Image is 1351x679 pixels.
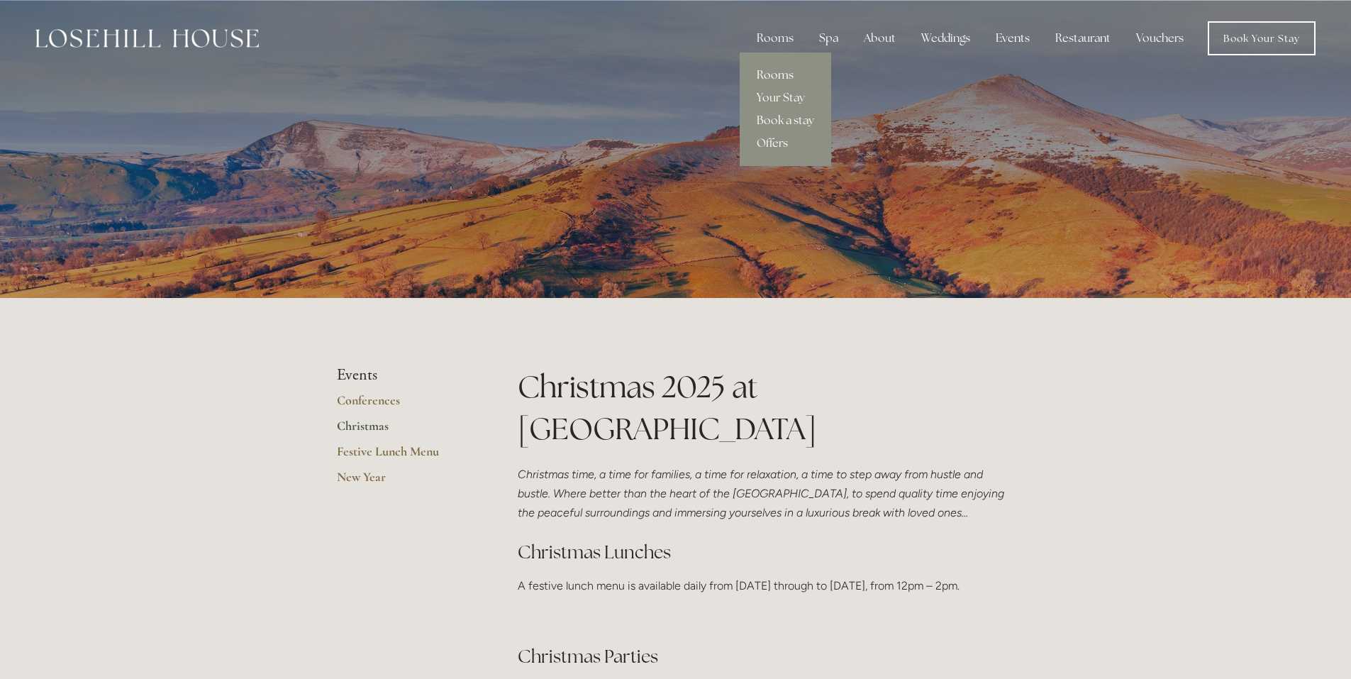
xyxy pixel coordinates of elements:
[337,443,472,469] a: Festive Lunch Menu
[984,24,1041,53] div: Events
[337,418,472,443] a: Christmas
[1044,24,1122,53] div: Restaurant
[740,132,831,155] a: Offers
[518,468,1007,519] em: Christmas time, a time for families, a time for relaxation, a time to step away from hustle and b...
[337,392,472,418] a: Conferences
[35,29,259,48] img: Losehill House
[740,87,831,109] a: Your Stay
[518,366,1015,450] h1: Christmas 2025 at [GEOGRAPHIC_DATA]
[337,366,472,385] li: Events
[1208,21,1316,55] a: Book Your Stay
[1125,24,1195,53] a: Vouchers
[910,24,982,53] div: Weddings
[518,540,1015,565] h2: Christmas Lunches
[518,576,1015,595] p: A festive lunch menu is available daily from [DATE] through to [DATE], from 12pm – 2pm.
[740,109,831,132] a: Book a stay
[852,24,907,53] div: About
[337,469,472,495] a: New Year
[518,644,1015,669] h2: Christmas Parties
[745,24,805,53] div: Rooms
[808,24,850,53] div: Spa
[740,64,831,87] a: Rooms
